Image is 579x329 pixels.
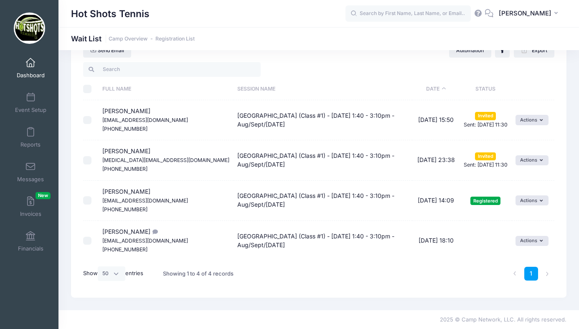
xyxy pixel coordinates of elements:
td: [GEOGRAPHIC_DATA] (Class #1) - [DATE] 1:40 - 3:10pm - Aug/Sept/[DATE] [234,100,413,140]
span: Invited [475,152,496,160]
td: [GEOGRAPHIC_DATA] (Class #1) - [DATE] 1:40 - 3:10pm - Aug/Sept/[DATE] [234,181,413,221]
th: Full Name: activate to sort column ascending [98,78,234,100]
a: Registration List [155,36,195,42]
button: Export [514,43,554,58]
span: Reports [20,141,41,148]
td: [GEOGRAPHIC_DATA] (Class #1) - [DATE] 1:40 - 3:10pm - Aug/Sept/[DATE] [234,221,413,261]
span: [PERSON_NAME] [102,107,188,132]
span: [PERSON_NAME] [102,147,229,172]
span: Invited [475,112,496,120]
span: Financials [18,245,43,252]
td: [DATE] 23:38 [412,140,460,180]
span: 2025 © Camp Network, LLC. All rights reserved. [440,316,566,323]
span: Messages [17,176,44,183]
button: Actions [516,155,549,165]
button: Actions [516,236,549,246]
a: Messages [11,157,51,187]
th: Status: activate to sort column ascending [460,78,512,100]
span: Dashboard [17,72,45,79]
span: [PERSON_NAME] [499,9,551,18]
small: [MEDICAL_DATA][EMAIL_ADDRESS][DOMAIN_NAME] [102,157,229,163]
small: Sent: [DATE] 11:30 [464,121,508,128]
td: [DATE] 14:09 [412,181,460,221]
td: [DATE] 15:50 [412,100,460,140]
img: Hot Shots Tennis [14,13,45,44]
span: New [36,192,51,199]
span: Invoices [20,210,41,218]
button: Actions [516,195,549,205]
h1: Wait List [71,34,195,43]
small: Sent: [DATE] 11:30 [464,162,508,168]
select: Showentries [98,266,125,281]
a: Send Email [83,43,131,58]
a: 1 [524,267,538,281]
button: Actions [516,115,549,125]
small: [EMAIL_ADDRESS][DOMAIN_NAME] [102,238,188,244]
a: Reports [11,123,51,152]
i: Would also be open to signing for Class #2 but don't see that option [150,229,157,235]
a: Camp Overview [109,36,147,42]
div: Showing 1 to 4 of 4 records [163,264,234,283]
td: [DATE] 18:10 [412,221,460,261]
label: Show entries [83,266,143,281]
a: Dashboard [11,53,51,83]
a: Financials [11,227,51,256]
small: [EMAIL_ADDRESS][DOMAIN_NAME] [102,117,188,123]
span: [PERSON_NAME] [102,228,188,253]
td: [GEOGRAPHIC_DATA] (Class #1) - [DATE] 1:40 - 3:10pm - Aug/Sept/[DATE] [234,140,413,180]
a: Event Setup [11,88,51,117]
small: [EMAIL_ADDRESS][DOMAIN_NAME] [102,197,188,204]
h1: Hot Shots Tennis [71,4,150,23]
span: Registered [470,197,500,205]
small: [PHONE_NUMBER] [102,166,147,172]
a: InvoicesNew [11,192,51,221]
button: [PERSON_NAME] [493,4,566,23]
th: Session Name: activate to sort column ascending [234,78,413,100]
th: Date: activate to sort column descending [412,78,460,100]
th: : activate to sort column ascending [512,78,554,100]
small: [PHONE_NUMBER] [102,246,147,253]
small: [PHONE_NUMBER] [102,206,147,213]
input: Search [83,62,261,76]
span: Event Setup [15,106,46,114]
small: [PHONE_NUMBER] [102,126,147,132]
button: Automation [449,43,491,58]
span: [PERSON_NAME] [102,188,188,213]
input: Search by First Name, Last Name, or Email... [345,5,471,22]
